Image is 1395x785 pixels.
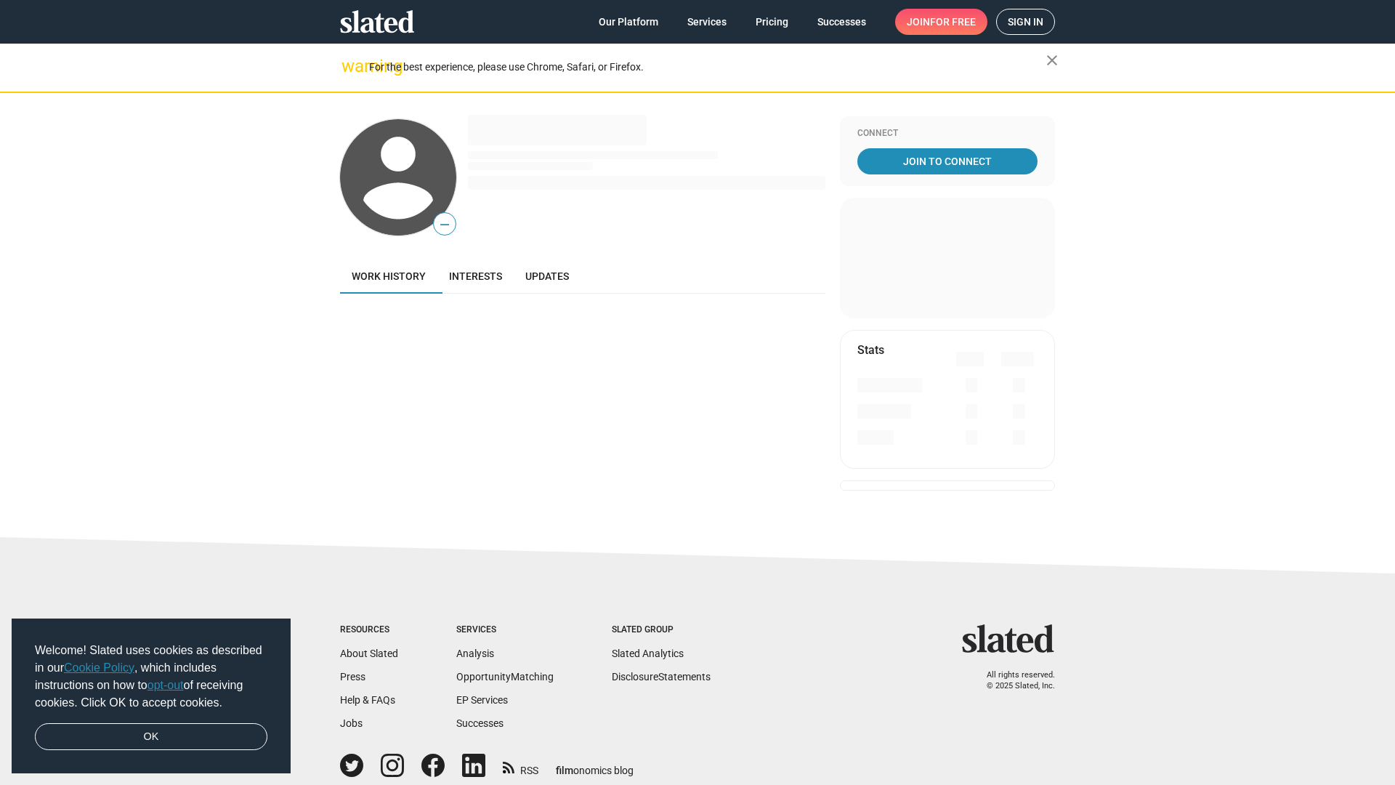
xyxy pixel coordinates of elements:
[1008,9,1043,34] span: Sign in
[1043,52,1061,69] mat-icon: close
[806,9,878,35] a: Successes
[860,148,1035,174] span: Join To Connect
[612,624,711,636] div: Slated Group
[12,619,291,774] div: cookieconsent
[437,259,514,294] a: Interests
[35,642,267,712] span: Welcome! Slated uses cookies as described in our , which includes instructions on how to of recei...
[907,9,976,35] span: Join
[340,717,363,729] a: Jobs
[996,9,1055,35] a: Sign in
[514,259,581,294] a: Updates
[587,9,670,35] a: Our Platform
[971,670,1055,691] p: All rights reserved. © 2025 Slated, Inc.
[64,661,134,674] a: Cookie Policy
[744,9,800,35] a: Pricing
[340,671,365,683] a: Press
[857,148,1038,174] a: Join To Connect
[599,9,658,35] span: Our Platform
[35,723,267,751] a: dismiss cookie message
[930,9,976,35] span: for free
[456,624,554,636] div: Services
[147,679,184,691] a: opt-out
[369,57,1046,77] div: For the best experience, please use Chrome, Safari, or Firefox.
[340,624,398,636] div: Resources
[817,9,866,35] span: Successes
[556,752,634,778] a: filmonomics blog
[687,9,727,35] span: Services
[895,9,987,35] a: Joinfor free
[456,694,508,706] a: EP Services
[756,9,788,35] span: Pricing
[612,648,684,659] a: Slated Analytics
[676,9,738,35] a: Services
[612,671,711,683] a: DisclosureStatements
[525,270,569,282] span: Updates
[503,755,538,778] a: RSS
[456,717,504,729] a: Successes
[340,259,437,294] a: Work history
[340,648,398,659] a: About Slated
[341,57,359,75] mat-icon: warning
[456,648,494,659] a: Analysis
[434,215,456,234] span: —
[456,671,554,683] a: OpportunityMatching
[352,270,426,282] span: Work history
[857,128,1038,140] div: Connect
[449,270,502,282] span: Interests
[556,765,573,776] span: film
[857,342,884,358] mat-card-title: Stats
[340,694,395,706] a: Help & FAQs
